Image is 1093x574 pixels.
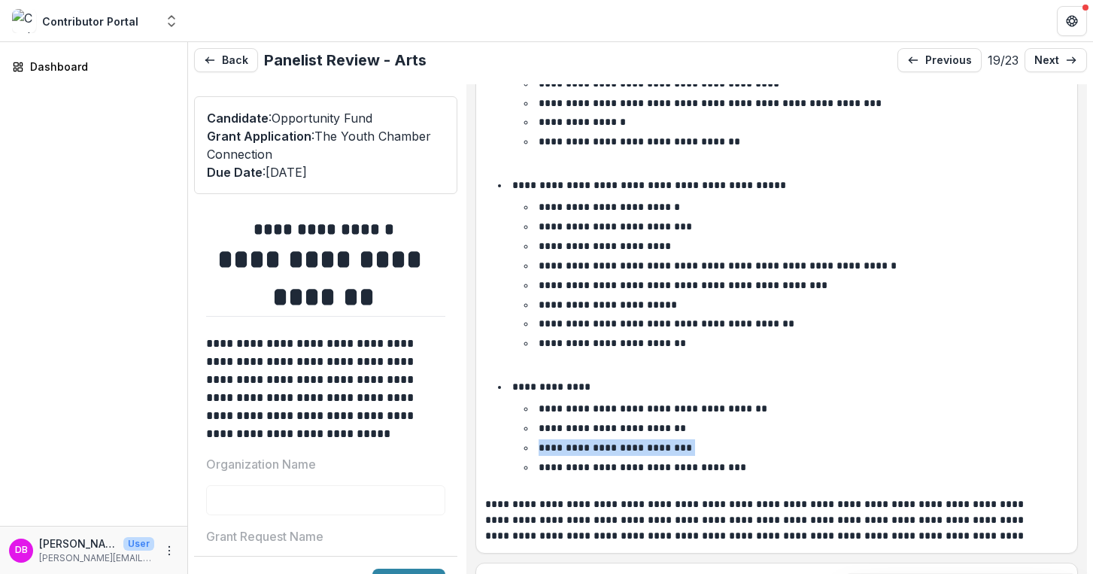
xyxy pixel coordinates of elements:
[160,542,178,560] button: More
[207,129,311,144] span: Grant Application
[123,537,154,551] p: User
[207,109,445,127] p: : Opportunity Fund
[264,51,427,69] h2: Panelist Review - Arts
[207,163,445,181] p: : [DATE]
[6,54,181,79] a: Dashboard
[207,127,445,163] p: : The Youth Chamber Connection
[207,165,263,180] span: Due Date
[39,551,154,565] p: [PERSON_NAME][EMAIL_ADDRESS][DOMAIN_NAME]
[194,48,258,72] button: Back
[897,48,982,72] a: previous
[206,527,323,545] p: Grant Request Name
[161,6,182,36] button: Open entity switcher
[1025,48,1087,72] a: next
[12,9,36,33] img: Contributor Portal
[206,455,316,473] p: Organization Name
[30,59,169,74] div: Dashboard
[39,536,117,551] p: [PERSON_NAME]
[988,51,1019,69] p: 19 / 23
[42,14,138,29] div: Contributor Portal
[1034,54,1059,67] p: next
[925,54,972,67] p: previous
[15,545,28,555] div: Dana Bishop-Root
[207,111,269,126] span: Candidate
[1057,6,1087,36] button: Get Help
